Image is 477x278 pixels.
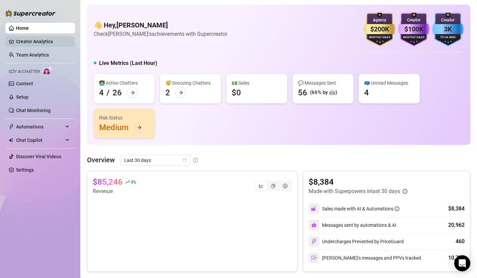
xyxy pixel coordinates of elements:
div: $8,384 [448,205,465,213]
h5: Live Metrics (Last Hour) [99,59,157,67]
img: svg%3e [311,206,317,212]
div: 2 [165,87,170,98]
span: Izzy AI Chatter [9,69,40,75]
a: Chat Monitoring [16,108,51,113]
span: arrow-right [178,90,183,95]
div: [PERSON_NAME]’s messages and PPVs tracked [309,253,421,263]
a: Creator Analytics [16,36,70,47]
article: Check [PERSON_NAME]'s achievements with Supercreator [94,30,227,38]
span: pie-chart [271,184,275,188]
div: 💬 Messages Sent [298,79,348,87]
div: Creator [432,17,464,23]
div: segmented control [254,181,292,191]
div: (66% by 🤖) [310,89,337,97]
a: Settings [16,167,34,173]
a: Content [16,81,33,86]
div: Total Fans [432,35,464,40]
div: 10,703 [448,254,465,262]
img: blue-badge-DgoSNQY1.svg [432,13,464,46]
img: gold-badge-CigiZidd.svg [364,13,395,46]
span: rise [125,180,130,184]
div: Risk Status [99,114,149,121]
article: Made with Superpowers in last 30 days [309,187,400,195]
div: 460 [456,238,465,246]
img: logo-BBDzfeDw.svg [5,10,56,17]
a: Setup [16,94,28,100]
span: arrow-right [130,90,135,95]
span: dollar-circle [283,184,288,188]
img: svg%3e [311,222,317,228]
article: $85,246 [93,177,123,187]
div: Monthly Sales [398,35,429,40]
img: svg%3e [311,255,317,261]
div: $0 [232,87,241,98]
span: calendar [183,158,187,162]
div: 4 [99,87,104,98]
span: info-circle [193,158,198,163]
div: Creator [398,17,429,23]
a: Team Analytics [16,52,49,58]
span: info-circle [403,189,407,194]
div: Undercharges Prevented by PriceGuard [309,236,404,247]
div: Messages sent by automations & AI [309,220,396,230]
span: Chat Copilot [16,135,64,146]
img: Chat Copilot [9,138,13,143]
span: thunderbolt [9,124,14,129]
div: Monthly Sales [364,35,395,40]
div: $100K [398,24,429,34]
div: 26 [112,87,122,98]
div: 💵 Sales [232,79,282,87]
div: 📪 Unread Messages [364,79,414,87]
span: arrow-right [137,125,142,130]
span: Last 30 days [124,155,186,165]
div: 20,962 [448,221,465,229]
article: $8,384 [309,177,407,187]
div: Agency [364,17,395,23]
span: Automations [16,121,64,132]
img: purple-badge-B9DA21FR.svg [398,13,429,46]
h4: 👋 Hey, [PERSON_NAME] [94,20,227,30]
img: AI Chatter [43,66,53,76]
article: Revenue [93,187,136,195]
a: Discover Viral Videos [16,154,61,159]
div: Open Intercom Messenger [454,255,470,271]
div: $200K [364,24,395,34]
div: 😴 Snoozing Chatters [165,79,216,87]
div: Sales made with AI & Automations [322,205,399,212]
div: 4 [364,87,369,98]
img: svg%3e [311,239,317,245]
a: Home [16,25,29,31]
span: 4 % [131,179,136,185]
article: Overview [87,155,115,165]
div: 56 [298,87,307,98]
span: line-chart [259,184,263,188]
span: info-circle [395,206,399,211]
div: 👩‍💻 Active Chatters [99,79,149,87]
div: 3K [432,24,464,34]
